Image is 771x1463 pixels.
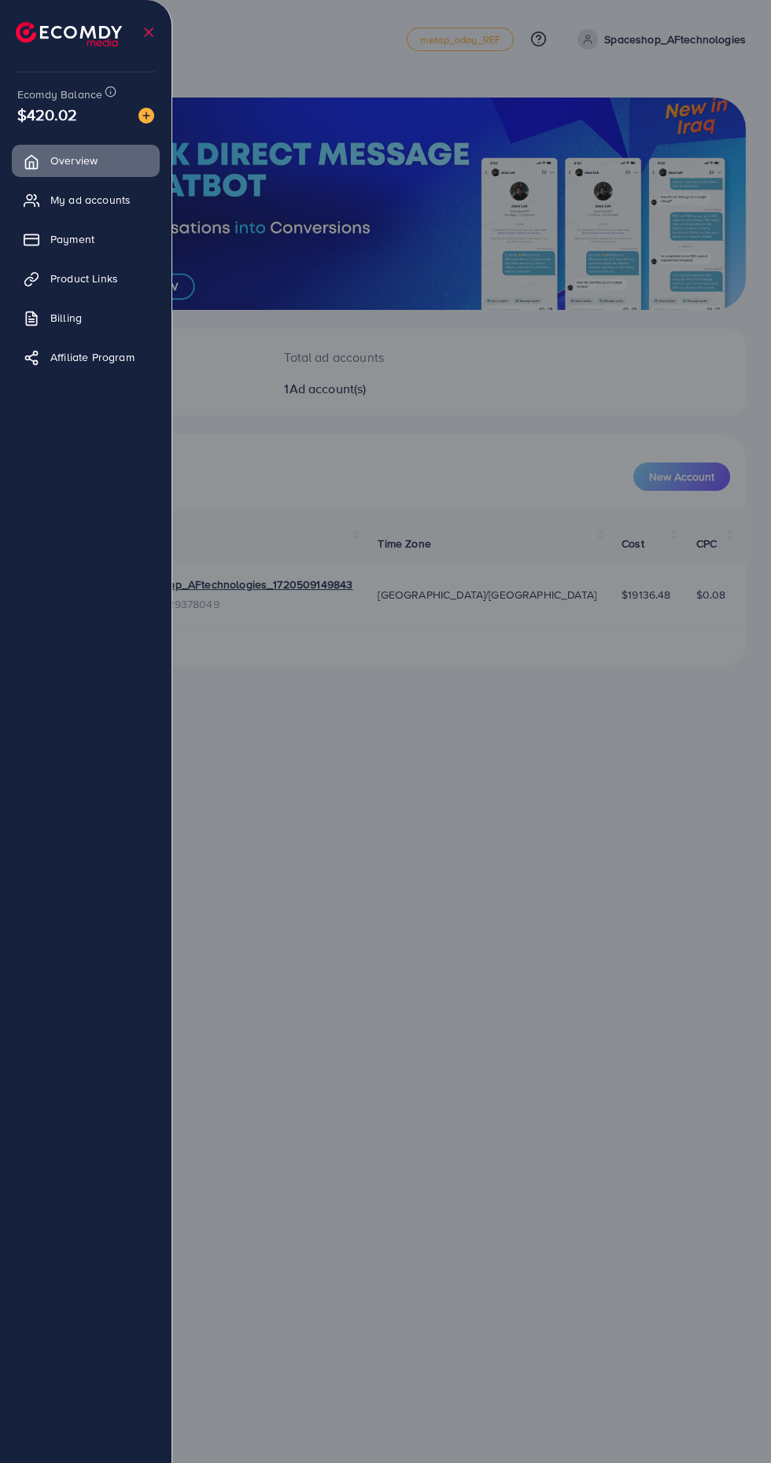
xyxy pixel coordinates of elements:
[138,108,154,123] img: image
[50,349,135,365] span: Affiliate Program
[50,271,118,286] span: Product Links
[12,263,160,294] a: Product Links
[12,223,160,255] a: Payment
[12,302,160,334] a: Billing
[50,153,98,168] span: Overview
[16,22,122,46] img: logo
[12,341,160,373] a: Affiliate Program
[50,192,131,208] span: My ad accounts
[17,87,102,102] span: Ecomdy Balance
[50,231,94,247] span: Payment
[50,310,82,326] span: Billing
[17,103,77,126] span: $420.02
[12,145,160,176] a: Overview
[12,184,160,216] a: My ad accounts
